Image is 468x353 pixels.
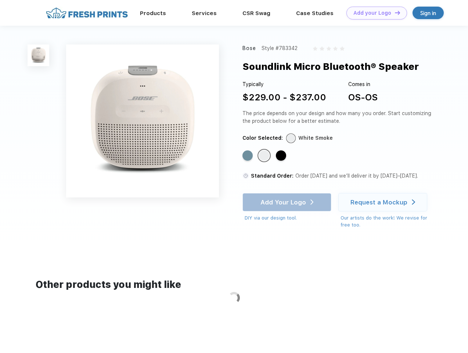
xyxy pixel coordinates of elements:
[333,46,338,51] img: gray_star.svg
[242,44,256,52] div: Bose
[313,46,317,51] img: gray_star.svg
[420,9,436,17] div: Sign in
[320,46,324,51] img: gray_star.svg
[341,214,434,229] div: Our artists do the work! We revise for free too.
[44,7,130,19] img: fo%20logo%202.webp
[395,11,400,15] img: DT
[242,10,270,17] a: CSR Swag
[66,44,219,197] img: func=resize&h=640
[242,110,434,125] div: The price depends on your design and how many you order. Start customizing the product below for ...
[412,199,415,205] img: white arrow
[242,150,253,161] div: Stone Blue
[350,199,407,206] div: Request a Mockup
[28,44,49,66] img: func=resize&h=100
[340,46,344,51] img: gray_star.svg
[192,10,217,17] a: Services
[327,46,331,51] img: gray_star.svg
[413,7,444,19] a: Sign in
[348,81,378,88] div: Comes in
[242,60,419,74] div: Soundlink Micro Bluetooth® Speaker
[259,150,269,161] div: White Smoke
[295,173,418,179] span: Order [DATE] and we’ll deliver it by [DATE]–[DATE].
[262,44,298,52] div: Style #783342
[353,10,391,16] div: Add your Logo
[242,134,283,142] div: Color Selected:
[242,172,249,179] img: standard order
[298,134,333,142] div: White Smoke
[251,173,294,179] span: Standard Order:
[245,214,331,222] div: DIY via our design tool.
[36,278,432,292] div: Other products you might like
[242,91,326,104] div: $229.00 - $237.00
[348,91,378,104] div: OS-OS
[276,150,286,161] div: Black
[140,10,166,17] a: Products
[242,81,326,88] div: Typically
